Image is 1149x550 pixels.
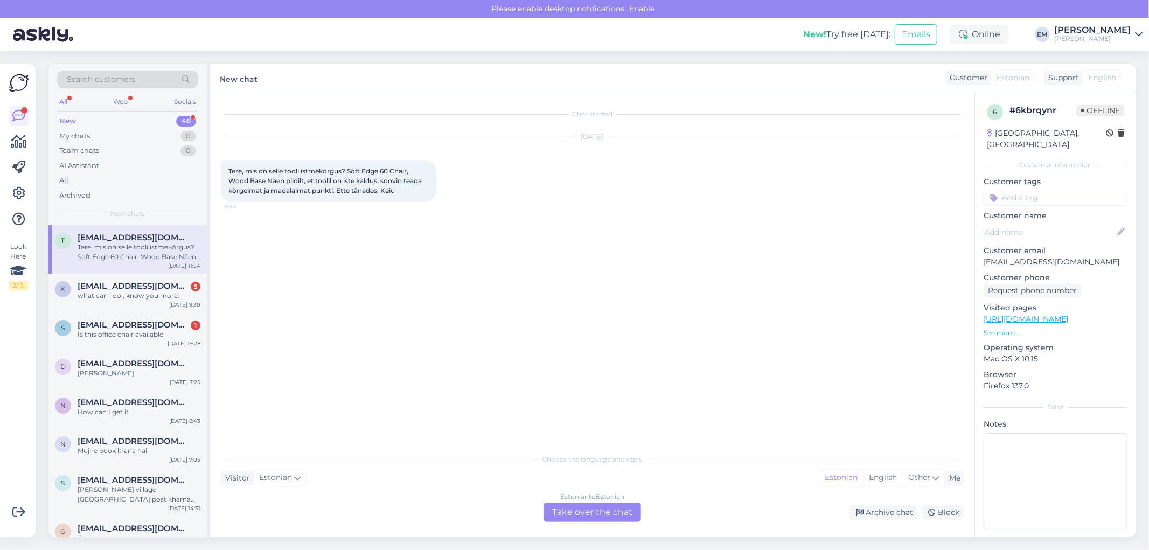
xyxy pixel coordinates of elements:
[908,472,930,482] span: Other
[59,116,76,127] div: New
[180,145,196,156] div: 0
[1054,34,1131,43] div: [PERSON_NAME]
[78,475,190,485] span: surajkumarsurajkumar42341@gmail.com
[180,131,196,142] div: 0
[170,378,200,386] div: [DATE] 7:25
[987,128,1106,150] div: [GEOGRAPHIC_DATA], [GEOGRAPHIC_DATA]
[78,330,200,339] div: Is this office chair available
[78,291,200,301] div: what can i do , know you more.
[78,533,200,543] div: 4
[61,285,66,293] span: k
[169,456,200,464] div: [DATE] 7:03
[984,283,1081,298] div: Request phone number
[169,417,200,425] div: [DATE] 8:43
[67,74,135,85] span: Search customers
[984,272,1127,283] p: Customer phone
[169,301,200,309] div: [DATE] 9:30
[57,95,69,109] div: All
[191,282,200,291] div: 5
[78,359,190,368] span: dawarbablu982@gmail.com
[984,369,1127,380] p: Browser
[984,314,1068,324] a: [URL][DOMAIN_NAME]
[172,95,198,109] div: Socials
[984,380,1127,392] p: Firefox 137.0
[59,161,99,171] div: AI Assistant
[984,342,1127,353] p: Operating system
[110,209,145,219] span: New chats
[984,402,1127,412] div: Extra
[61,479,65,487] span: s
[228,167,423,194] span: Tere, mis on selle tooli istmekõrgus? Soft Edge 60 Chair, Wood Base Näen pildilt, et toolil on is...
[1035,27,1050,42] div: EM
[60,401,66,409] span: n
[78,524,190,533] span: gopalbharwadmer@gmil.com
[849,505,917,520] div: Archive chat
[168,262,200,270] div: [DATE] 11:54
[1077,105,1124,116] span: Offline
[1054,26,1143,43] a: [PERSON_NAME][PERSON_NAME]
[78,485,200,504] div: [PERSON_NAME] village [GEOGRAPHIC_DATA] post kharna thana chandan distick banka me rahte hai
[78,281,190,291] span: kunhabdullap109@gmail.com
[78,233,190,242] span: tammkeiu@gmail.com
[78,320,190,330] span: snehalpitre1983@gmail.com
[984,210,1127,221] p: Customer name
[1009,104,1077,117] div: # 6kbrqynr
[78,242,200,262] div: Tere, mis on selle tooli istmekõrgus? Soft Edge 60 Chair, Wood Base Näen pildilt, et toolil on is...
[950,25,1009,44] div: Online
[984,226,1115,238] input: Add name
[863,470,902,486] div: English
[945,72,987,83] div: Customer
[984,256,1127,268] p: [EMAIL_ADDRESS][DOMAIN_NAME]
[221,472,250,484] div: Visitor
[626,4,658,13] span: Enable
[819,470,863,486] div: Estonian
[168,339,200,347] div: [DATE] 19:28
[168,504,200,512] div: [DATE] 14:31
[78,398,190,407] span: nkratiwal43@gmail.com
[221,109,964,119] div: Chat started
[61,527,66,535] span: g
[59,145,99,156] div: Team chats
[78,407,200,417] div: How can I get it
[221,132,964,142] div: [DATE]
[984,245,1127,256] p: Customer email
[259,472,292,484] span: Estonian
[984,419,1127,430] p: Notes
[220,71,257,85] label: New chat
[60,440,66,448] span: n
[61,236,65,245] span: t
[803,29,826,39] b: New!
[191,321,200,330] div: 1
[803,28,890,41] div: Try free [DATE]:
[9,73,29,93] img: Askly Logo
[993,108,997,116] span: 6
[922,505,964,520] div: Block
[59,190,90,201] div: Archived
[9,281,28,290] div: 2 / 3
[78,368,200,378] div: [PERSON_NAME]
[544,503,641,522] div: Take over the chat
[1044,72,1079,83] div: Support
[945,472,960,484] div: Me
[1088,72,1116,83] span: English
[560,492,624,502] div: Estonian to Estonian
[984,176,1127,187] p: Customer tags
[997,72,1029,83] span: Estonian
[176,116,196,127] div: 46
[984,190,1127,206] input: Add a tag
[78,436,190,446] span: nitishgupta0426@gmail.com
[895,24,937,45] button: Emails
[9,242,28,290] div: Look Here
[984,302,1127,314] p: Visited pages
[59,175,68,186] div: All
[61,324,65,332] span: s
[112,95,130,109] div: Web
[78,446,200,456] div: Mujhe book krana hai
[984,328,1127,338] p: See more ...
[59,131,90,142] div: My chats
[224,203,264,211] span: 11:54
[1054,26,1131,34] div: [PERSON_NAME]
[221,455,964,464] div: Choose the language and reply
[984,353,1127,365] p: Mac OS X 10.15
[984,160,1127,170] div: Customer information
